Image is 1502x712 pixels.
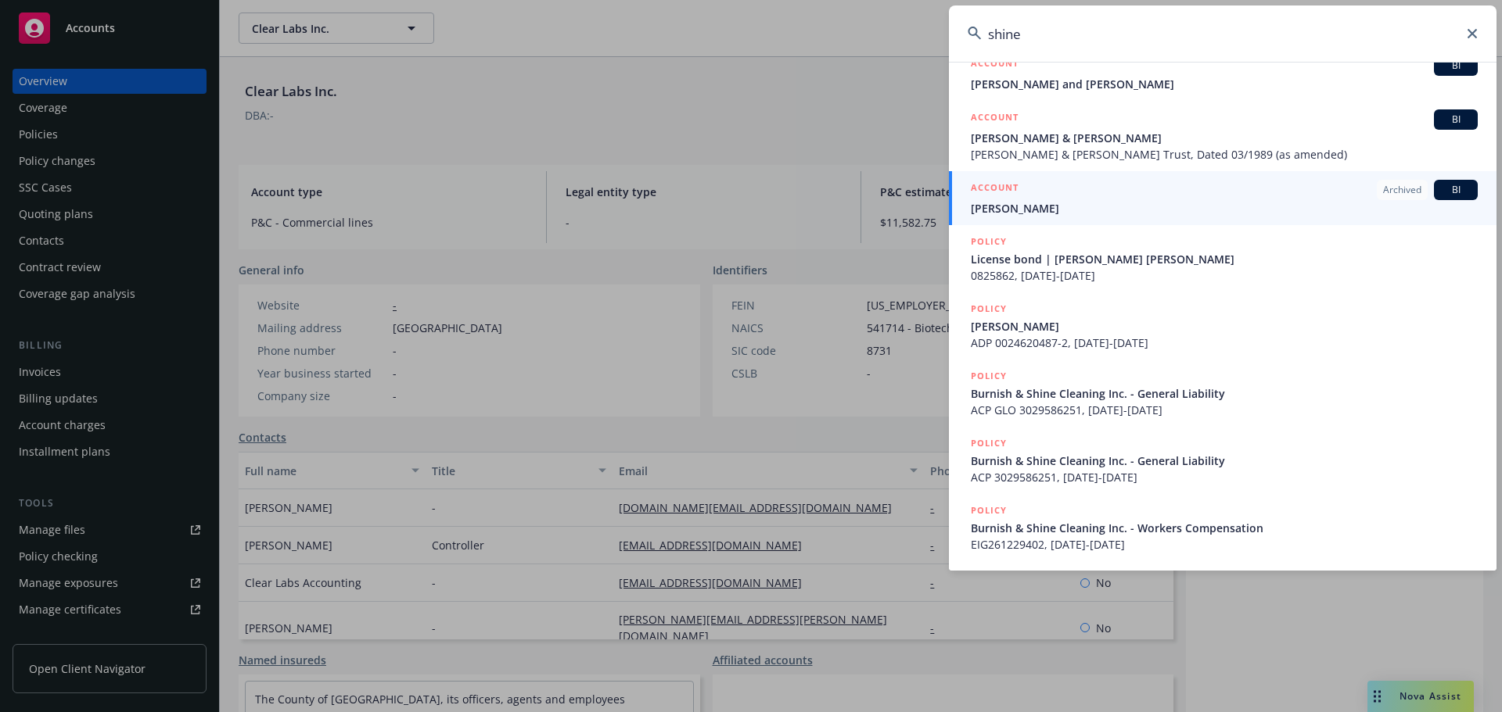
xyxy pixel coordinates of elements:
a: ACCOUNTBI[PERSON_NAME] and [PERSON_NAME] [949,47,1497,101]
span: ADP 0024620487-2, [DATE]-[DATE] [971,335,1478,351]
h5: POLICY [971,503,1007,518]
a: POLICY[PERSON_NAME]ADP 0024620487-2, [DATE]-[DATE] [949,292,1497,360]
span: Burnish & Shine Cleaning Inc. - General Liability [971,385,1478,402]
span: [PERSON_NAME] [971,318,1478,335]
span: BI [1440,183,1471,197]
span: License bond | [PERSON_NAME] [PERSON_NAME] [971,251,1478,267]
h5: POLICY [971,368,1007,384]
span: Burnish & Shine Cleaning Inc. - Workers Compensation [971,520,1478,536]
span: [PERSON_NAME] & [PERSON_NAME] [971,130,1478,146]
span: Burnish & Shine Cleaning Inc. - General Liability [971,453,1478,469]
h5: ACCOUNT [971,109,1019,128]
a: ACCOUNTArchivedBI[PERSON_NAME] [949,171,1497,225]
a: POLICYBurnish & Shine Cleaning Inc. - General LiabilityACP 3029586251, [DATE]-[DATE] [949,427,1497,494]
span: [PERSON_NAME] [971,200,1478,216]
span: ACP 3029586251, [DATE]-[DATE] [971,469,1478,485]
h5: POLICY [971,234,1007,249]
span: [PERSON_NAME] and [PERSON_NAME] [971,76,1478,92]
a: POLICYLicense bond | [PERSON_NAME] [PERSON_NAME]0825862, [DATE]-[DATE] [949,225,1497,292]
h5: ACCOUNT [971,55,1019,74]
h5: POLICY [971,301,1007,317]
h5: ACCOUNT [971,180,1019,199]
span: Archived [1383,183,1421,197]
input: Search... [949,5,1497,62]
a: POLICYBurnish & Shine Cleaning Inc. - General LiabilityACP GLO 3029586251, [DATE]-[DATE] [949,360,1497,427]
span: BI [1440,113,1471,127]
span: EIG261229402, [DATE]-[DATE] [971,536,1478,553]
a: POLICYBurnish & Shine Cleaning Inc. - Workers CompensationEIG261229402, [DATE]-[DATE] [949,494,1497,561]
span: 0825862, [DATE]-[DATE] [971,267,1478,284]
a: ACCOUNTBI[PERSON_NAME] & [PERSON_NAME][PERSON_NAME] & [PERSON_NAME] Trust, Dated 03/1989 (as amen... [949,101,1497,171]
h5: POLICY [971,435,1007,451]
span: [PERSON_NAME] & [PERSON_NAME] Trust, Dated 03/1989 (as amended) [971,146,1478,163]
span: BI [1440,59,1471,73]
span: ACP GLO 3029586251, [DATE]-[DATE] [971,402,1478,418]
